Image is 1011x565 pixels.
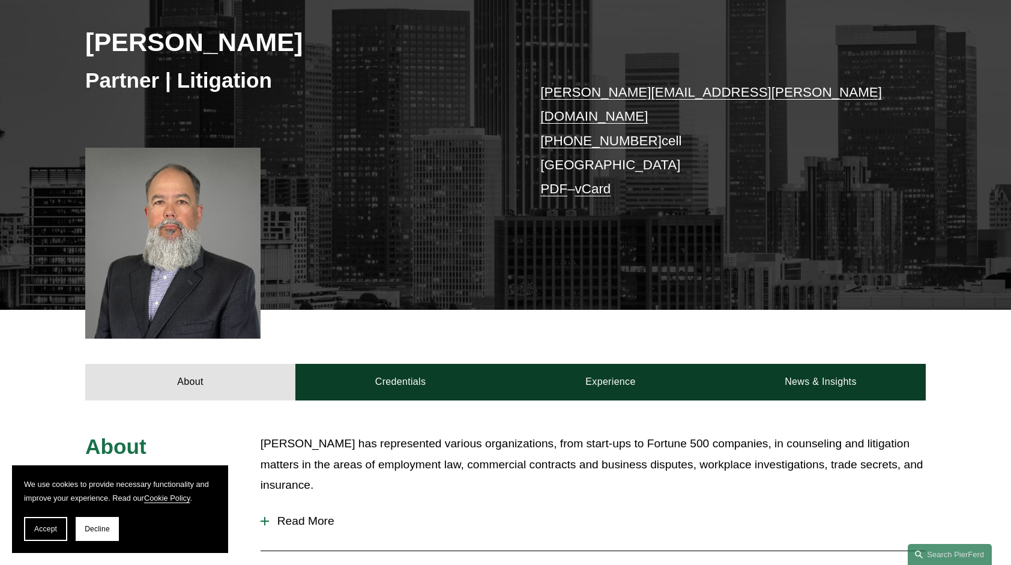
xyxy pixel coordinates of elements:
[540,85,882,124] a: [PERSON_NAME][EMAIL_ADDRESS][PERSON_NAME][DOMAIN_NAME]
[85,26,505,58] h2: [PERSON_NAME]
[261,506,926,537] button: Read More
[269,515,926,528] span: Read More
[540,80,890,202] p: cell [GEOGRAPHIC_DATA] –
[575,181,611,196] a: vCard
[144,494,190,503] a: Cookie Policy
[540,133,662,148] a: [PHONE_NUMBER]
[540,181,567,196] a: PDF
[85,364,295,400] a: About
[295,364,505,400] a: Credentials
[505,364,716,400] a: Experience
[85,525,110,533] span: Decline
[12,465,228,553] section: Cookie banner
[716,364,926,400] a: News & Insights
[261,434,926,496] p: [PERSON_NAME] has represented various organizations, from start-ups to Fortune 500 companies, in ...
[24,477,216,505] p: We use cookies to provide necessary functionality and improve your experience. Read our .
[908,544,992,565] a: Search this site
[34,525,57,533] span: Accept
[76,517,119,541] button: Decline
[24,517,67,541] button: Accept
[85,67,505,94] h3: Partner | Litigation
[85,435,146,458] span: About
